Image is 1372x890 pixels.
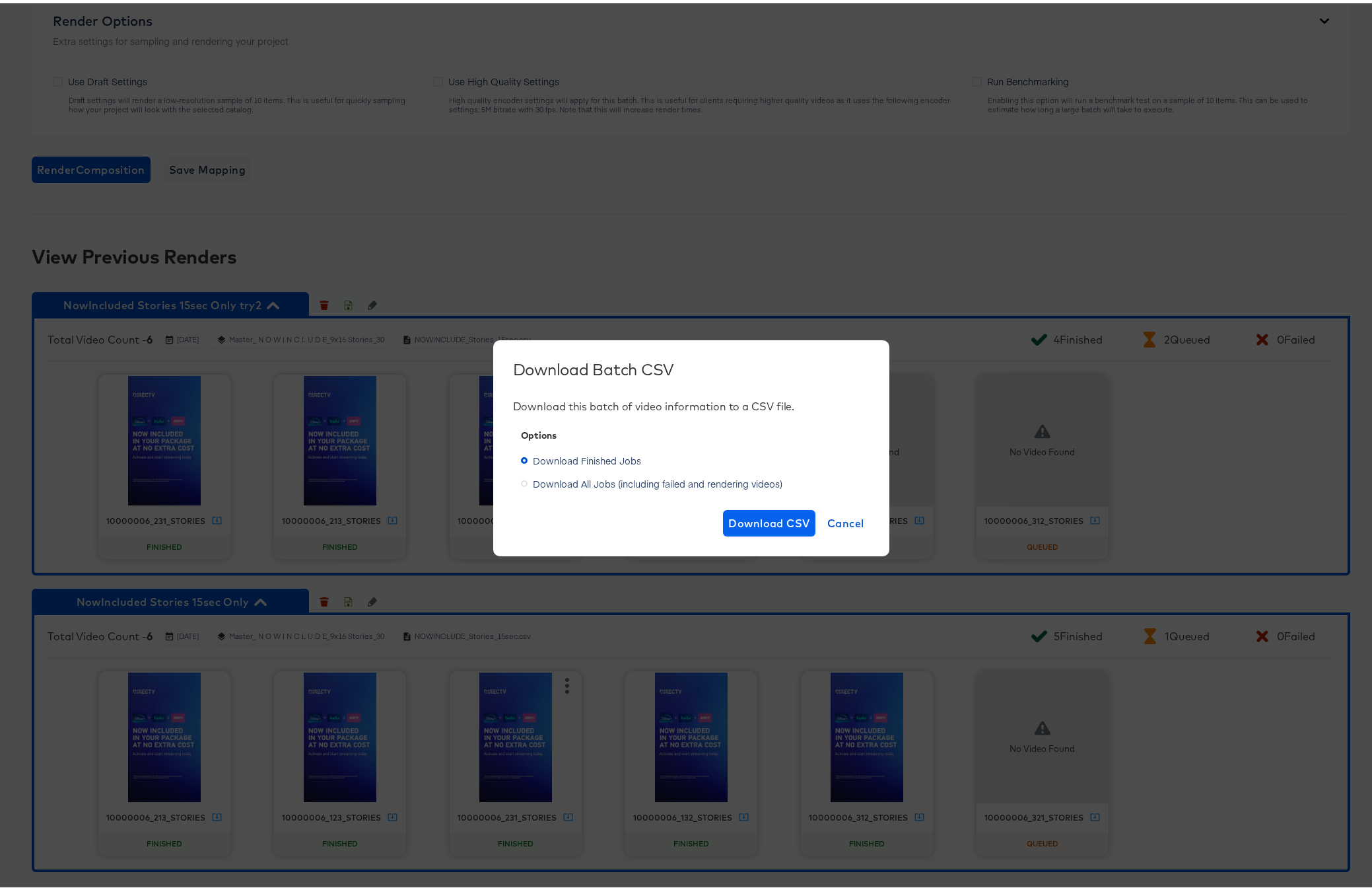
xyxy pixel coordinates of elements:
span: Download CSV [728,511,810,529]
button: Cancel [822,507,870,533]
span: Download All Jobs (including failed and rendering videos) [533,474,782,487]
div: Download Batch CSV [513,357,870,375]
div: Options [521,427,862,437]
span: Download Finished Jobs [533,451,641,464]
button: Download CSV [723,507,815,533]
div: Download this batch of video information to a CSV file. [513,396,870,410]
span: Cancel [827,511,864,529]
